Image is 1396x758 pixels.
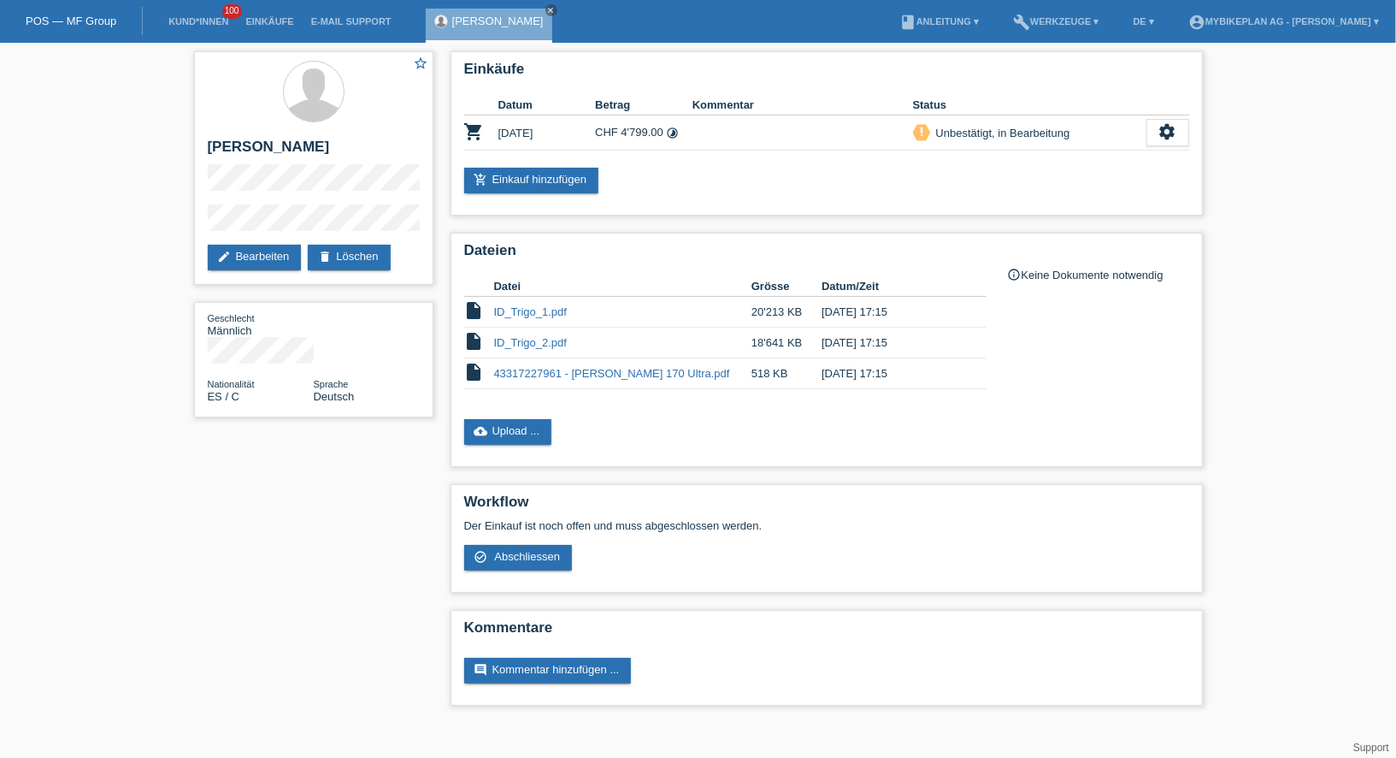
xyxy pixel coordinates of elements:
i: insert_drive_file [464,362,485,382]
a: account_circleMybikeplan AG - [PERSON_NAME] ▾ [1180,16,1387,27]
a: [PERSON_NAME] [452,15,544,27]
a: buildWerkzeuge ▾ [1004,16,1108,27]
p: Der Einkauf ist noch offen und muss abgeschlossen werden. [464,519,1189,532]
td: [DATE] 17:15 [822,358,962,389]
i: book [899,14,916,31]
i: edit [218,250,232,264]
th: Status [913,95,1146,115]
i: comment [474,663,488,677]
i: settings [1158,122,1177,141]
i: account_circle [1188,14,1205,31]
a: bookAnleitung ▾ [891,16,987,27]
div: Männlich [208,311,314,337]
i: priority_high [916,126,928,138]
i: info_outline [1008,268,1022,281]
i: check_circle_outline [474,550,488,564]
h2: Workflow [464,494,1189,519]
a: commentKommentar hinzufügen ... [464,658,632,684]
i: POSP00026981 [464,121,485,142]
i: add_shopping_cart [474,173,488,187]
a: Kund*innen [160,16,237,27]
span: Abschliessen [494,550,560,563]
i: star_border [414,56,429,71]
a: DE ▾ [1125,16,1163,27]
span: Deutsch [314,390,355,403]
h2: [PERSON_NAME] [208,139,420,164]
a: editBearbeiten [208,245,302,270]
th: Grösse [751,276,822,297]
i: cloud_upload [474,424,488,438]
span: Geschlecht [208,313,255,323]
a: ID_Trigo_2.pdf [494,336,568,349]
th: Datei [494,276,751,297]
td: [DATE] [498,115,596,151]
i: Fixe Raten (48 Raten) [666,127,679,139]
a: E-Mail Support [303,16,400,27]
div: Keine Dokumente notwendig [1008,268,1189,281]
a: deleteLöschen [308,245,390,270]
a: Einkäufe [237,16,302,27]
span: Sprache [314,379,349,389]
a: 43317227961 - [PERSON_NAME] 170 Ultra.pdf [494,367,730,380]
td: CHF 4'799.00 [595,115,692,151]
th: Datum [498,95,596,115]
a: POS — MF Group [26,15,116,27]
a: close [545,4,557,16]
td: [DATE] 17:15 [822,297,962,328]
a: cloud_uploadUpload ... [464,419,552,445]
i: close [547,6,556,15]
span: Spanien / C / 10.06.1991 [208,390,240,403]
a: check_circle_outline Abschliessen [464,545,573,571]
a: add_shopping_cartEinkauf hinzufügen [464,168,599,193]
th: Kommentar [692,95,913,115]
td: 18'641 KB [751,328,822,358]
td: 20'213 KB [751,297,822,328]
a: Support [1353,742,1389,754]
i: delete [318,250,332,264]
td: [DATE] 17:15 [822,328,962,358]
i: insert_drive_file [464,300,485,321]
a: ID_Trigo_1.pdf [494,305,568,318]
h2: Kommentare [464,619,1189,645]
i: build [1013,14,1030,31]
i: insert_drive_file [464,331,485,352]
span: 100 [222,4,243,19]
th: Betrag [595,95,692,115]
h2: Einkäufe [464,61,1189,86]
th: Datum/Zeit [822,276,962,297]
span: Nationalität [208,379,255,389]
h2: Dateien [464,242,1189,268]
a: star_border [414,56,429,74]
td: 518 KB [751,358,822,389]
div: Unbestätigt, in Bearbeitung [931,124,1070,142]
